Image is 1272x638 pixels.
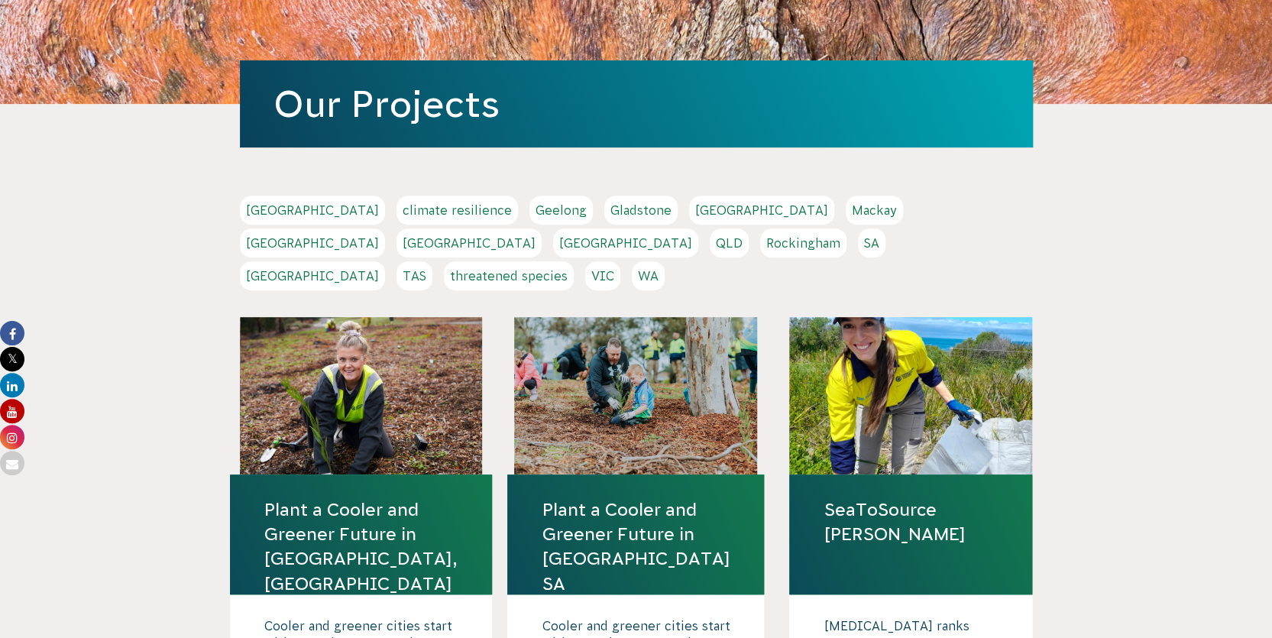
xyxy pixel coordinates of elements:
[710,228,749,257] a: QLD
[553,228,698,257] a: [GEOGRAPHIC_DATA]
[824,497,998,546] a: SeaToSource [PERSON_NAME]
[396,228,542,257] a: [GEOGRAPHIC_DATA]
[396,196,518,225] a: climate resilience
[846,196,903,225] a: Mackay
[604,196,678,225] a: Gladstone
[632,261,665,290] a: WA
[273,83,500,125] a: Our Projects
[240,261,385,290] a: [GEOGRAPHIC_DATA]
[858,228,885,257] a: SA
[529,196,593,225] a: Geelong
[396,261,432,290] a: TAS
[689,196,834,225] a: [GEOGRAPHIC_DATA]
[264,497,458,596] a: Plant a Cooler and Greener Future in [GEOGRAPHIC_DATA], [GEOGRAPHIC_DATA]
[585,261,620,290] a: VIC
[444,261,574,290] a: threatened species
[542,497,730,596] a: Plant a Cooler and Greener Future in [GEOGRAPHIC_DATA] SA
[760,228,846,257] a: Rockingham
[240,196,385,225] a: [GEOGRAPHIC_DATA]
[240,228,385,257] a: [GEOGRAPHIC_DATA]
